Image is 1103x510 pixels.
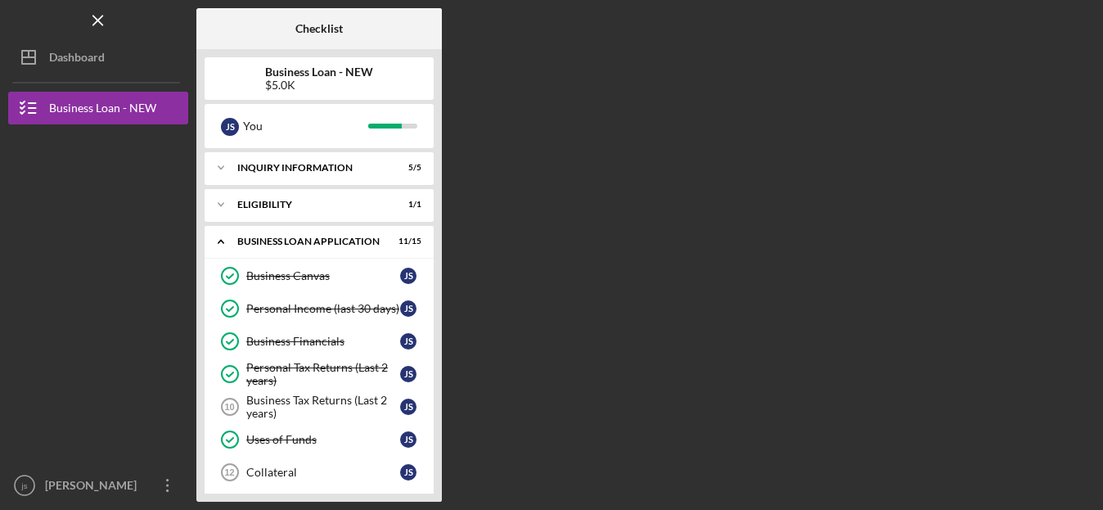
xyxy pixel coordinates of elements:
div: j s [400,300,416,317]
b: Checklist [295,22,343,35]
div: INQUIRY INFORMATION [237,163,380,173]
text: js [21,481,28,490]
a: Personal Tax Returns (Last 2 years)js [213,358,425,390]
a: Business Financialsjs [213,325,425,358]
div: Personal Income (last 30 days) [246,302,400,315]
div: 5 / 5 [392,163,421,173]
button: js[PERSON_NAME] [8,469,188,502]
tspan: 12 [224,467,234,477]
div: Business Canvas [246,269,400,282]
div: $5.0K [265,79,373,92]
a: 12Collateraljs [213,456,425,489]
div: ELIGIBILITY [237,200,380,210]
div: Collateral [246,466,400,479]
div: [PERSON_NAME] [41,469,147,506]
div: You [243,112,368,140]
button: Business Loan - NEW [8,92,188,124]
div: j s [400,333,416,350]
button: Dashboard [8,41,188,74]
div: Uses of Funds [246,433,400,446]
div: j s [221,118,239,136]
div: 1 / 1 [392,200,421,210]
b: Business Loan - NEW [265,65,373,79]
div: j s [400,366,416,382]
div: Business Tax Returns (Last 2 years) [246,394,400,420]
tspan: 10 [224,402,234,412]
a: Uses of Fundsjs [213,423,425,456]
div: j s [400,464,416,481]
div: Business Financials [246,335,400,348]
div: j s [400,431,416,448]
div: 11 / 15 [392,237,421,246]
a: Personal Income (last 30 days)js [213,292,425,325]
div: Dashboard [49,41,105,78]
div: Personal Tax Returns (Last 2 years) [246,361,400,387]
a: 10Business Tax Returns (Last 2 years)js [213,390,425,423]
a: Business Canvasjs [213,260,425,292]
div: j s [400,399,416,415]
div: j s [400,268,416,284]
div: BUSINESS LOAN APPLICATION [237,237,380,246]
div: Business Loan - NEW [49,92,156,129]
